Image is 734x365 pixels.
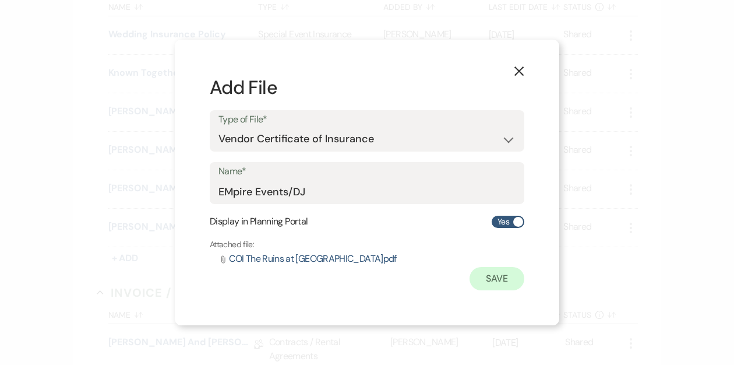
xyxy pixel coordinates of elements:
[210,238,397,251] p: Attached file :
[218,163,516,180] label: Name*
[470,267,524,290] button: Save
[229,252,396,265] span: COI The Ruins at [GEOGRAPHIC_DATA]pdf
[218,111,516,128] label: Type of File*
[497,215,509,229] span: Yes
[210,75,524,101] h2: Add File
[210,215,524,229] div: Display in Planning Portal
